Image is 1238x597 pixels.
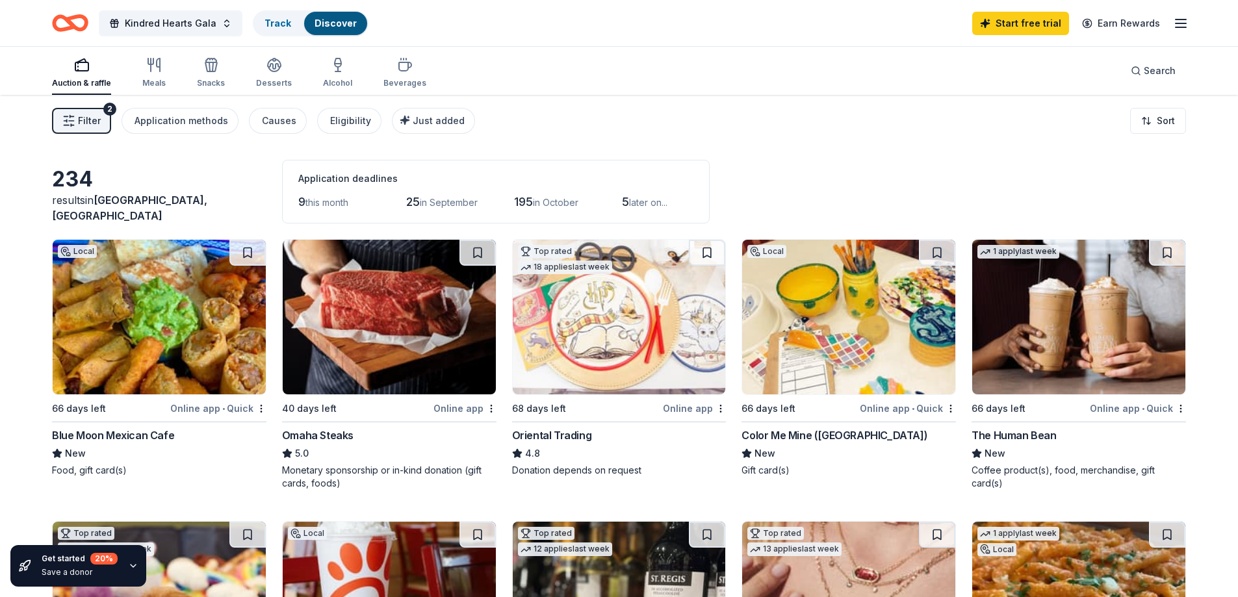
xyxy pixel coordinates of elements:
[315,18,357,29] a: Discover
[135,113,228,129] div: Application methods
[125,16,216,31] span: Kindred Hearts Gala
[663,400,726,416] div: Online app
[99,10,242,36] button: Kindred Hearts Gala
[52,239,266,477] a: Image for Blue Moon Mexican CafeLocal66 days leftOnline app•QuickBlue Moon Mexican CafeNewFood, g...
[298,195,305,209] span: 9
[512,401,566,416] div: 68 days left
[1090,400,1186,416] div: Online app Quick
[42,567,118,578] div: Save a donor
[972,401,1025,416] div: 66 days left
[518,260,612,274] div: 18 applies last week
[330,113,371,129] div: Eligibility
[383,78,426,88] div: Beverages
[52,401,106,416] div: 66 days left
[518,527,574,540] div: Top rated
[512,464,727,477] div: Donation depends on request
[622,195,629,209] span: 5
[742,427,927,443] div: Color Me Mine ([GEOGRAPHIC_DATA])
[288,527,327,540] div: Local
[52,78,111,88] div: Auction & raffle
[52,52,111,95] button: Auction & raffle
[65,446,86,461] span: New
[512,427,592,443] div: Oriental Trading
[413,115,465,126] span: Just added
[90,553,118,565] div: 20 %
[222,403,225,414] span: •
[1157,113,1175,129] span: Sort
[514,195,533,209] span: 195
[52,464,266,477] div: Food, gift card(s)
[513,240,726,394] img: Image for Oriental Trading
[972,239,1186,490] a: Image for The Human Bean1 applylast week66 days leftOnline app•QuickThe Human BeanNewCoffee produ...
[433,400,496,416] div: Online app
[742,239,956,477] a: Image for Color Me Mine (Ridgewood)Local66 days leftOnline app•QuickColor Me Mine ([GEOGRAPHIC_DA...
[742,240,955,394] img: Image for Color Me Mine (Ridgewood)
[282,427,354,443] div: Omaha Steaks
[512,239,727,477] a: Image for Oriental TradingTop rated18 applieslast week68 days leftOnline appOriental Trading4.8Do...
[305,197,348,208] span: this month
[282,239,496,490] a: Image for Omaha Steaks 40 days leftOnline appOmaha Steaks5.0Monetary sponsorship or in-kind donat...
[53,240,266,394] img: Image for Blue Moon Mexican Cafe
[1074,12,1168,35] a: Earn Rewards
[42,553,118,565] div: Get started
[518,542,612,556] div: 12 applies last week
[747,245,786,258] div: Local
[977,245,1059,259] div: 1 apply last week
[972,427,1056,443] div: The Human Bean
[406,195,420,209] span: 25
[1120,58,1186,84] button: Search
[52,194,207,222] span: in
[256,78,292,88] div: Desserts
[142,78,166,88] div: Meals
[323,78,352,88] div: Alcohol
[747,527,804,540] div: Top rated
[742,464,956,477] div: Gift card(s)
[52,8,88,38] a: Home
[323,52,352,95] button: Alcohol
[282,464,496,490] div: Monetary sponsorship or in-kind donation (gift cards, foods)
[249,108,307,134] button: Causes
[912,403,914,414] span: •
[985,446,1005,461] span: New
[264,18,291,29] a: Track
[58,527,114,540] div: Top rated
[103,103,116,116] div: 2
[1142,403,1144,414] span: •
[78,113,101,129] span: Filter
[977,543,1016,556] div: Local
[170,400,266,416] div: Online app Quick
[262,113,296,129] div: Causes
[52,194,207,222] span: [GEOGRAPHIC_DATA], [GEOGRAPHIC_DATA]
[52,166,266,192] div: 234
[295,446,309,461] span: 5.0
[518,245,574,258] div: Top rated
[747,542,842,556] div: 13 applies last week
[1144,63,1176,79] span: Search
[197,52,225,95] button: Snacks
[298,171,693,186] div: Application deadlines
[860,400,956,416] div: Online app Quick
[122,108,239,134] button: Application methods
[142,52,166,95] button: Meals
[383,52,426,95] button: Beverages
[317,108,381,134] button: Eligibility
[533,197,578,208] span: in October
[629,197,667,208] span: later on...
[977,527,1059,540] div: 1 apply last week
[972,240,1185,394] img: Image for The Human Bean
[256,52,292,95] button: Desserts
[754,446,775,461] span: New
[742,401,795,416] div: 66 days left
[52,108,111,134] button: Filter2
[525,446,540,461] span: 4.8
[972,12,1069,35] a: Start free trial
[283,240,496,394] img: Image for Omaha Steaks
[52,192,266,223] div: results
[972,464,1186,490] div: Coffee product(s), food, merchandise, gift card(s)
[253,10,368,36] button: TrackDiscover
[1130,108,1186,134] button: Sort
[58,245,97,258] div: Local
[392,108,475,134] button: Just added
[282,401,337,416] div: 40 days left
[52,427,174,443] div: Blue Moon Mexican Cafe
